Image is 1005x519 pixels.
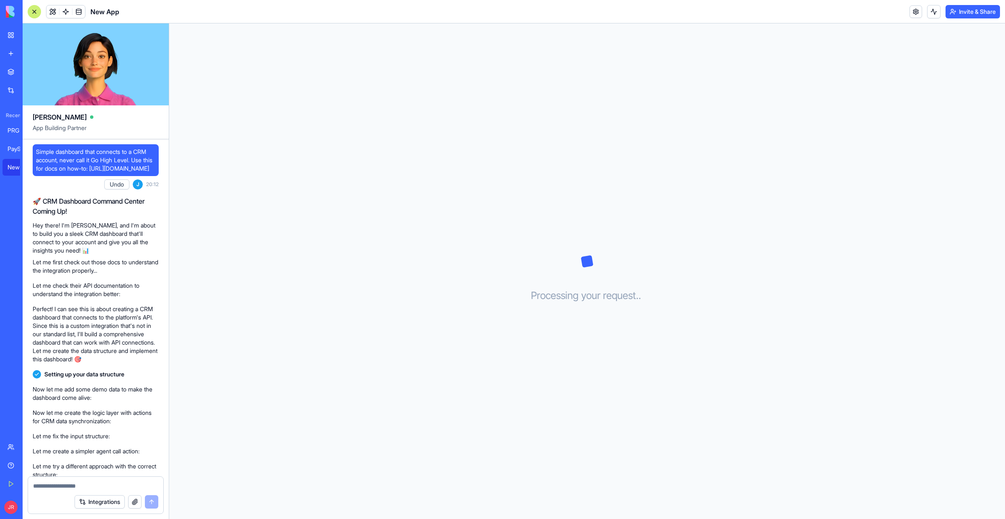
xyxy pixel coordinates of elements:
[33,432,159,440] p: Let me fix the input structure:
[33,305,159,363] p: Perfect! I can see this is about creating a CRM dashboard that connects to the platform's API. Si...
[44,370,124,378] span: Setting up your data structure
[33,124,159,139] span: App Building Partner
[33,385,159,402] p: Now let me add some demo data to make the dashboard come alive:
[90,7,119,17] span: New App
[3,159,36,176] a: New App
[104,179,129,189] button: Undo
[3,112,20,119] span: Recent
[639,289,641,302] span: .
[6,6,58,18] img: logo
[3,141,36,157] a: PayScore
[33,258,159,275] p: Let me first check out those docs to understand the integration properly...
[36,148,155,173] span: Simple dashboard that connects to a CRM account, never call it Go High Level. Use this for docs o...
[146,181,159,188] span: 20:12
[33,281,159,298] p: Let me check their API documentation to understand the integration better:
[33,447,159,455] p: Let me create a simpler agent call action:
[33,409,159,425] p: Now let me create the logic layer with actions for CRM data synchronization:
[33,196,159,216] h2: 🚀 CRM Dashboard Command Center Coming Up!
[8,145,31,153] div: PayScore
[75,495,125,509] button: Integrations
[946,5,1000,18] button: Invite & Share
[3,122,36,139] a: PRG Educational Substitute Management
[133,179,143,189] span: J
[531,289,644,302] h3: Processing your request
[33,112,87,122] span: [PERSON_NAME]
[4,501,18,514] span: JR
[33,462,159,479] p: Let me try a different approach with the correct structure:
[636,289,639,302] span: .
[8,126,31,135] div: PRG Educational Substitute Management
[33,221,159,255] p: Hey there! I'm [PERSON_NAME], and I'm about to build you a sleek CRM dashboard that'll connect to...
[8,163,31,171] div: New App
